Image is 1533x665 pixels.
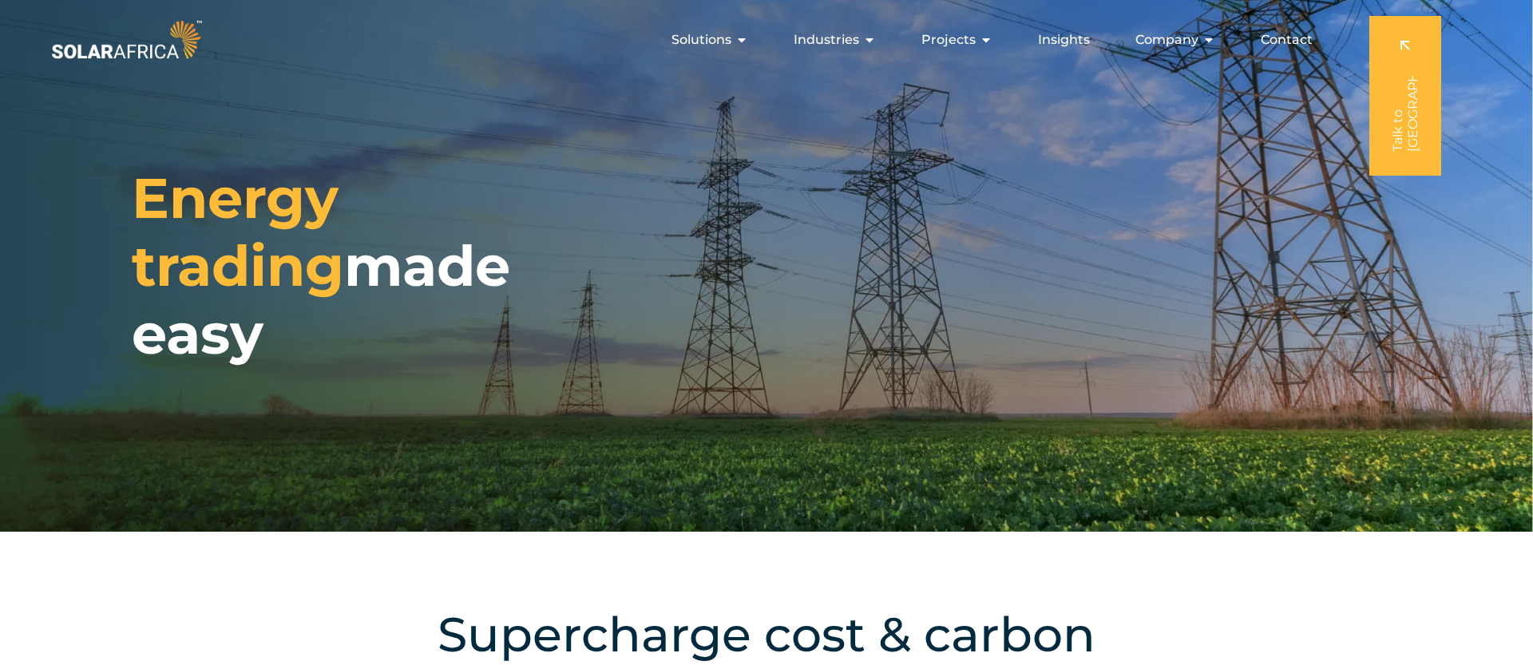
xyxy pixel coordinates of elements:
div: Menu Toggle [205,24,1325,56]
span: Projects [921,30,976,49]
span: Energy trading [132,164,344,300]
h1: made easy [132,164,571,368]
a: Insights [1038,30,1090,49]
nav: Menu [205,24,1325,56]
a: Contact [1261,30,1313,49]
span: Solutions [671,30,731,49]
span: Industries [794,30,859,49]
span: Company [1135,30,1198,49]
